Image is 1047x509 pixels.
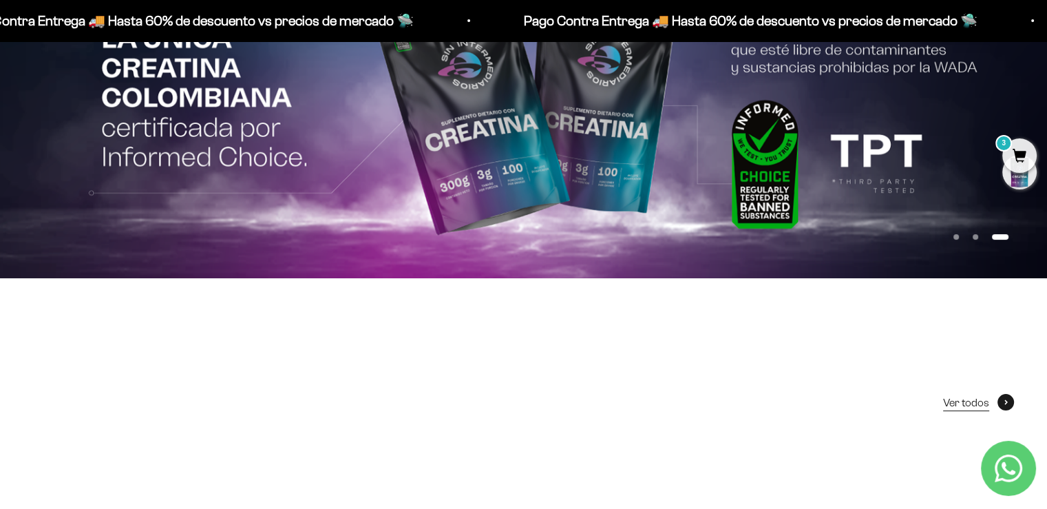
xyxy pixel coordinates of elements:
[1002,149,1037,165] a: 3
[522,10,976,32] p: Pago Contra Entrega 🚚 Hasta 60% de descuento vs precios de mercado 🛸
[943,394,1014,412] a: Ver todos
[943,394,989,412] span: Ver todos
[995,135,1012,152] mark: 3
